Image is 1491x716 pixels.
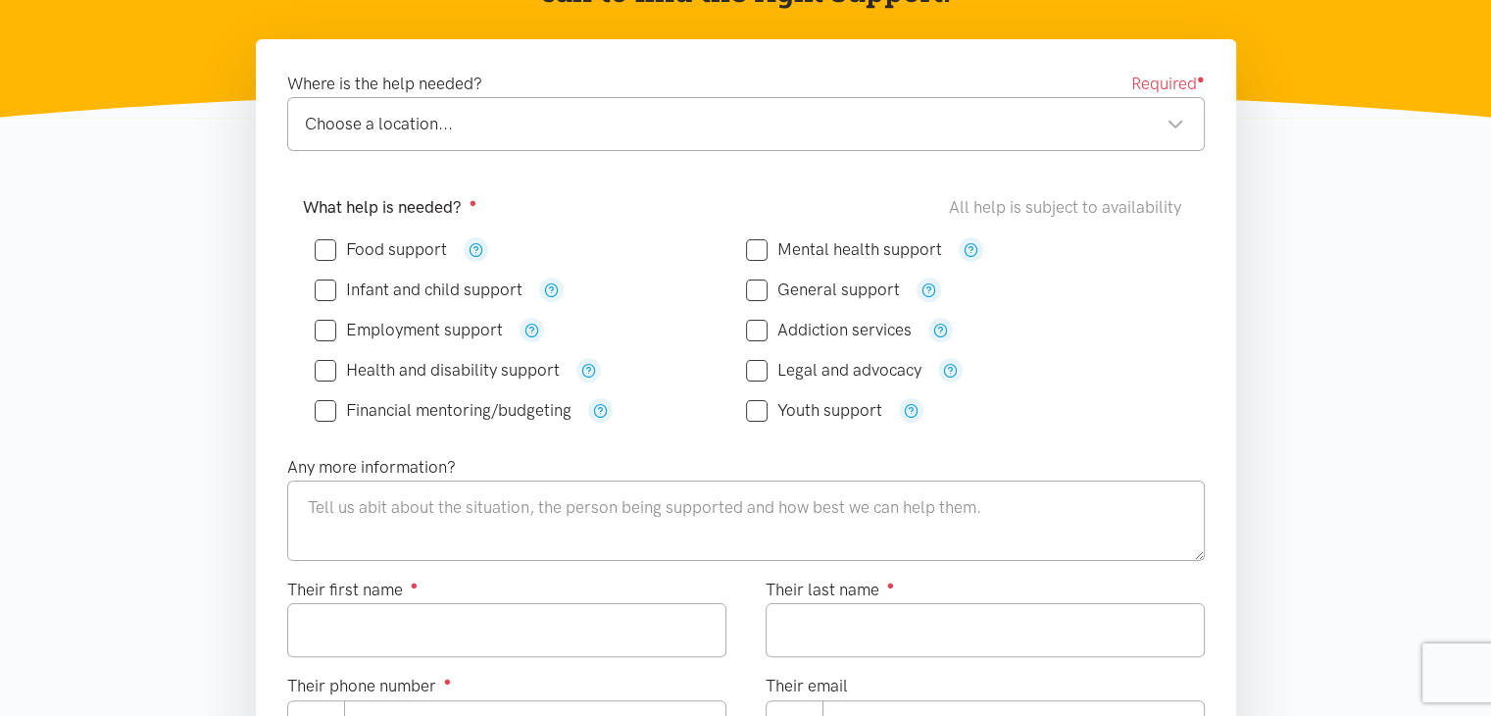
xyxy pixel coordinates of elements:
div: Choose a location... [305,111,1184,137]
label: Financial mentoring/budgeting [315,402,572,419]
label: General support [746,281,900,298]
sup: ● [470,195,477,210]
label: Their email [766,673,848,699]
label: Where is the help needed? [287,71,482,97]
sup: ● [411,578,419,592]
label: Legal and advocacy [746,362,921,379]
sup: ● [444,674,452,689]
label: Their first name [287,577,419,603]
label: Employment support [315,322,503,338]
label: Youth support [746,402,882,419]
label: Health and disability support [315,362,560,379]
label: Food support [315,241,447,258]
label: Mental health support [746,241,942,258]
sup: ● [1197,72,1205,86]
label: What help is needed? [303,194,477,221]
label: Any more information? [287,454,456,481]
label: Infant and child support [315,281,522,298]
label: Addiction services [746,322,912,338]
label: Their phone number [287,673,452,699]
div: All help is subject to availability [949,194,1189,221]
span: Required [1131,71,1205,97]
sup: ● [887,578,895,592]
label: Their last name [766,577,895,603]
